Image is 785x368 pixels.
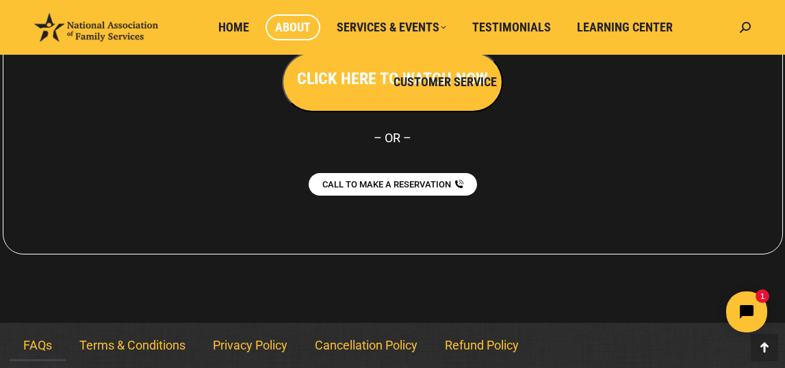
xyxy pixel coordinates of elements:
[463,14,561,40] a: Testimonials
[301,330,431,361] a: Cancellation Policy
[337,20,446,35] span: Services & Events
[322,180,451,189] span: CALL TO MAKE A RESERVATION
[394,75,497,90] span: Customer Service
[266,14,320,40] a: About
[10,330,776,361] nav: Menu
[577,20,673,35] span: Learning Center
[275,20,311,35] span: About
[282,73,503,87] a: CLICK HERE TO WATCH NOW
[218,20,249,35] span: Home
[543,280,779,344] iframe: Tidio Chat
[567,14,682,40] a: Learning Center
[431,330,532,361] a: Refund Policy
[309,173,477,196] a: CALL TO MAKE A RESERVATION
[472,20,551,35] span: Testimonials
[282,52,503,112] button: CLICK HERE TO WATCH NOW
[209,14,259,40] a: Home
[199,330,301,361] a: Privacy Policy
[34,13,158,42] img: National Association of Family Services
[66,330,199,361] a: Terms & Conditions
[297,67,488,90] h3: CLICK HERE TO WATCH NOW
[10,330,66,361] a: FAQs
[384,69,506,95] a: Customer Service
[374,131,411,145] span: – OR –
